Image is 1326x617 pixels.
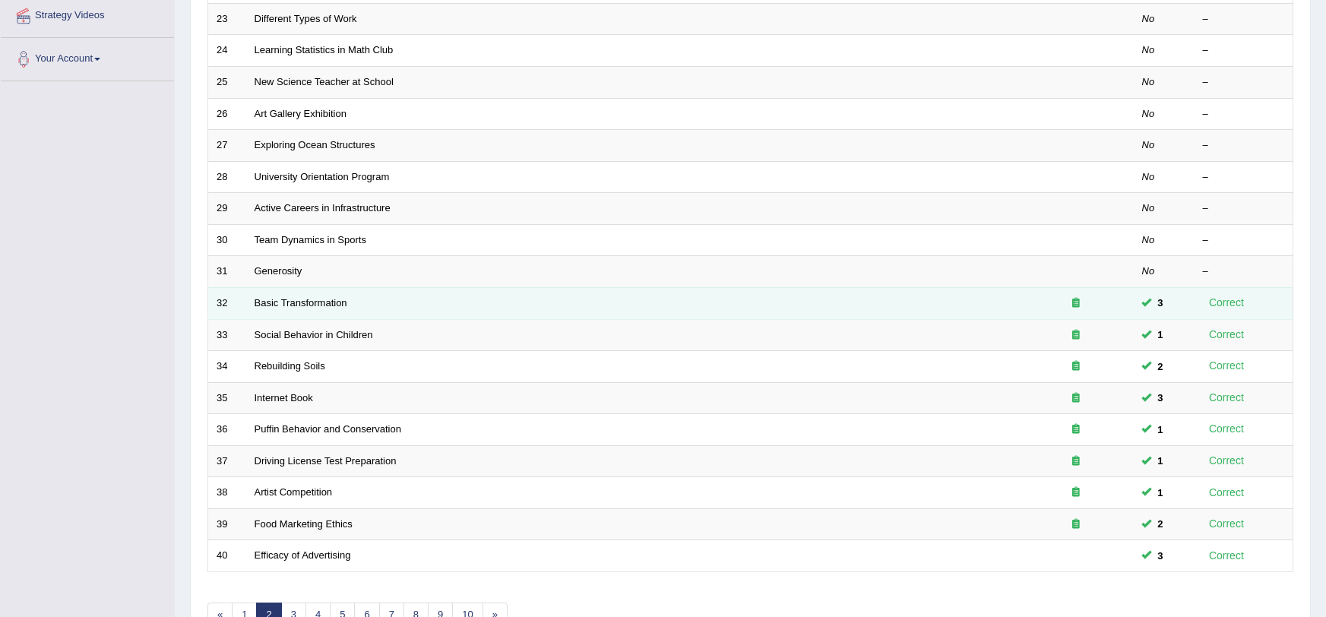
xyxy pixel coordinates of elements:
td: 39 [208,508,246,540]
em: No [1142,234,1155,245]
div: Correct [1203,452,1251,470]
a: Social Behavior in Children [255,329,373,340]
a: Exploring Ocean Structures [255,139,375,150]
a: Artist Competition [255,486,333,498]
div: – [1203,107,1285,122]
a: Different Types of Work [255,13,357,24]
td: 38 [208,477,246,509]
td: 27 [208,130,246,162]
div: – [1203,264,1285,279]
span: You can still take this question [1152,485,1169,501]
a: Learning Statistics in Math Club [255,44,394,55]
div: – [1203,43,1285,58]
div: – [1203,138,1285,153]
td: 24 [208,35,246,67]
div: Correct [1203,484,1251,502]
td: 36 [208,414,246,446]
td: 30 [208,224,246,256]
div: Correct [1203,420,1251,438]
td: 26 [208,98,246,130]
td: 29 [208,193,246,225]
a: Team Dynamics in Sports [255,234,366,245]
span: You can still take this question [1152,453,1169,469]
td: 23 [208,3,246,35]
em: No [1142,139,1155,150]
span: You can still take this question [1152,548,1169,564]
a: Food Marketing Ethics [255,518,353,530]
a: Driving License Test Preparation [255,455,397,467]
a: New Science Teacher at School [255,76,394,87]
a: University Orientation Program [255,171,390,182]
div: Exam occurring question [1028,454,1125,469]
div: – [1203,170,1285,185]
td: 40 [208,540,246,572]
span: You can still take this question [1152,359,1169,375]
div: Correct [1203,515,1251,533]
div: Correct [1203,326,1251,343]
td: 28 [208,161,246,193]
div: Exam occurring question [1028,328,1125,343]
div: Exam occurring question [1028,422,1125,437]
a: Active Careers in Infrastructure [255,202,391,214]
a: Efficacy of Advertising [255,549,351,561]
span: You can still take this question [1152,516,1169,532]
a: Internet Book [255,392,313,403]
td: 37 [208,445,246,477]
em: No [1142,108,1155,119]
em: No [1142,13,1155,24]
em: No [1142,202,1155,214]
div: Exam occurring question [1028,296,1125,311]
div: Correct [1203,389,1251,407]
div: Exam occurring question [1028,486,1125,500]
em: No [1142,76,1155,87]
a: Generosity [255,265,302,277]
span: You can still take this question [1152,327,1169,343]
em: No [1142,44,1155,55]
div: – [1203,233,1285,248]
a: Basic Transformation [255,297,347,308]
div: – [1203,75,1285,90]
em: No [1142,171,1155,182]
a: Art Gallery Exhibition [255,108,347,119]
span: You can still take this question [1152,422,1169,438]
div: Exam occurring question [1028,391,1125,406]
span: You can still take this question [1152,295,1169,311]
td: 34 [208,351,246,383]
td: 31 [208,256,246,288]
div: Correct [1203,547,1251,565]
span: You can still take this question [1152,390,1169,406]
em: No [1142,265,1155,277]
div: Exam occurring question [1028,359,1125,374]
a: Rebuilding Soils [255,360,325,372]
div: – [1203,201,1285,216]
div: Correct [1203,294,1251,312]
div: Correct [1203,357,1251,375]
a: Puffin Behavior and Conservation [255,423,401,435]
div: Exam occurring question [1028,517,1125,532]
td: 35 [208,382,246,414]
div: – [1203,12,1285,27]
td: 32 [208,287,246,319]
td: 25 [208,67,246,99]
a: Your Account [1,38,174,76]
td: 33 [208,319,246,351]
